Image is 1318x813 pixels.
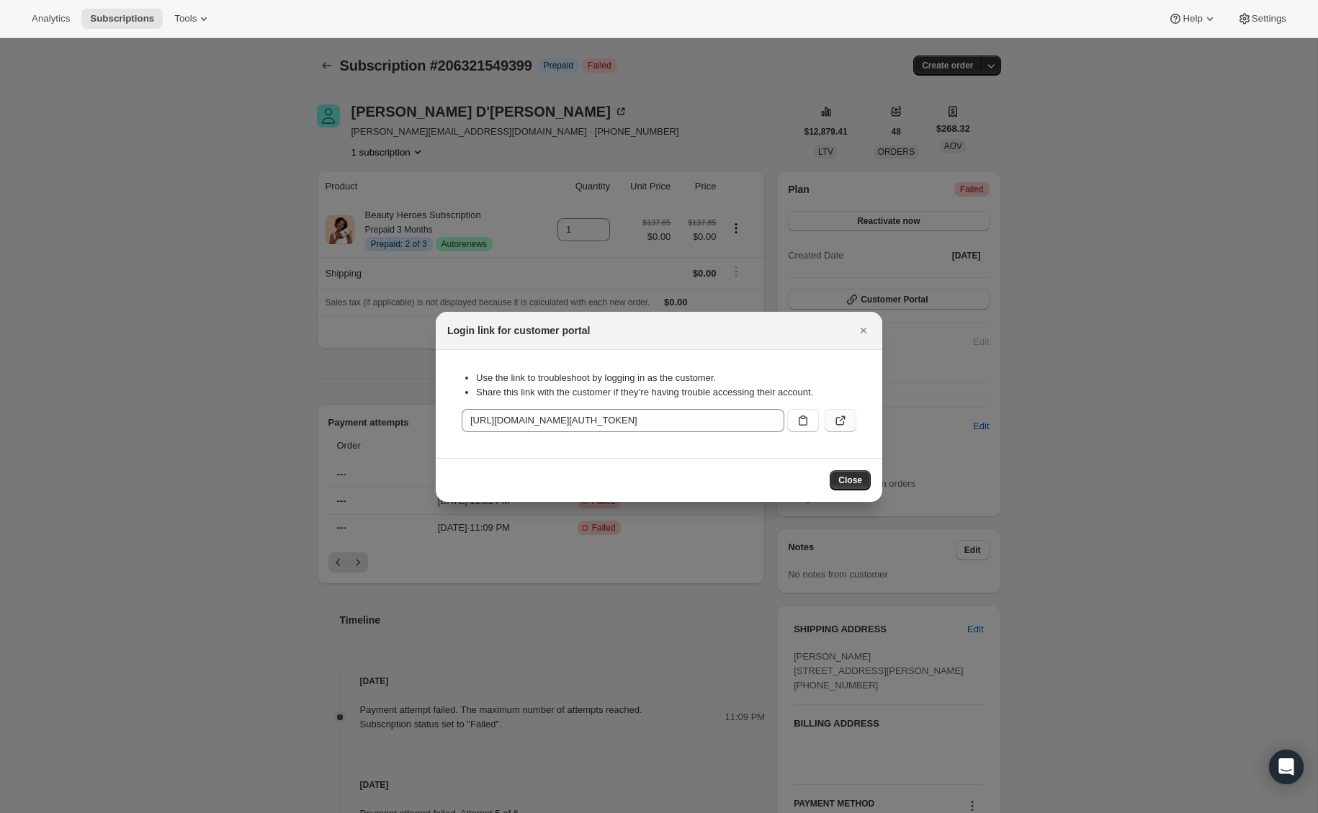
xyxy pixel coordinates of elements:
[174,13,197,24] span: Tools
[32,13,70,24] span: Analytics
[447,323,590,338] h2: Login link for customer portal
[830,470,871,490] button: Close
[23,9,79,29] button: Analytics
[1269,750,1304,784] div: Open Intercom Messenger
[1229,9,1295,29] button: Settings
[476,385,856,400] li: Share this link with the customer if they’re having trouble accessing their account.
[853,320,874,341] button: Close
[1183,13,1202,24] span: Help
[838,475,862,486] span: Close
[90,13,154,24] span: Subscriptions
[1252,13,1286,24] span: Settings
[476,371,856,385] li: Use the link to troubleshoot by logging in as the customer.
[81,9,163,29] button: Subscriptions
[166,9,220,29] button: Tools
[1160,9,1225,29] button: Help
